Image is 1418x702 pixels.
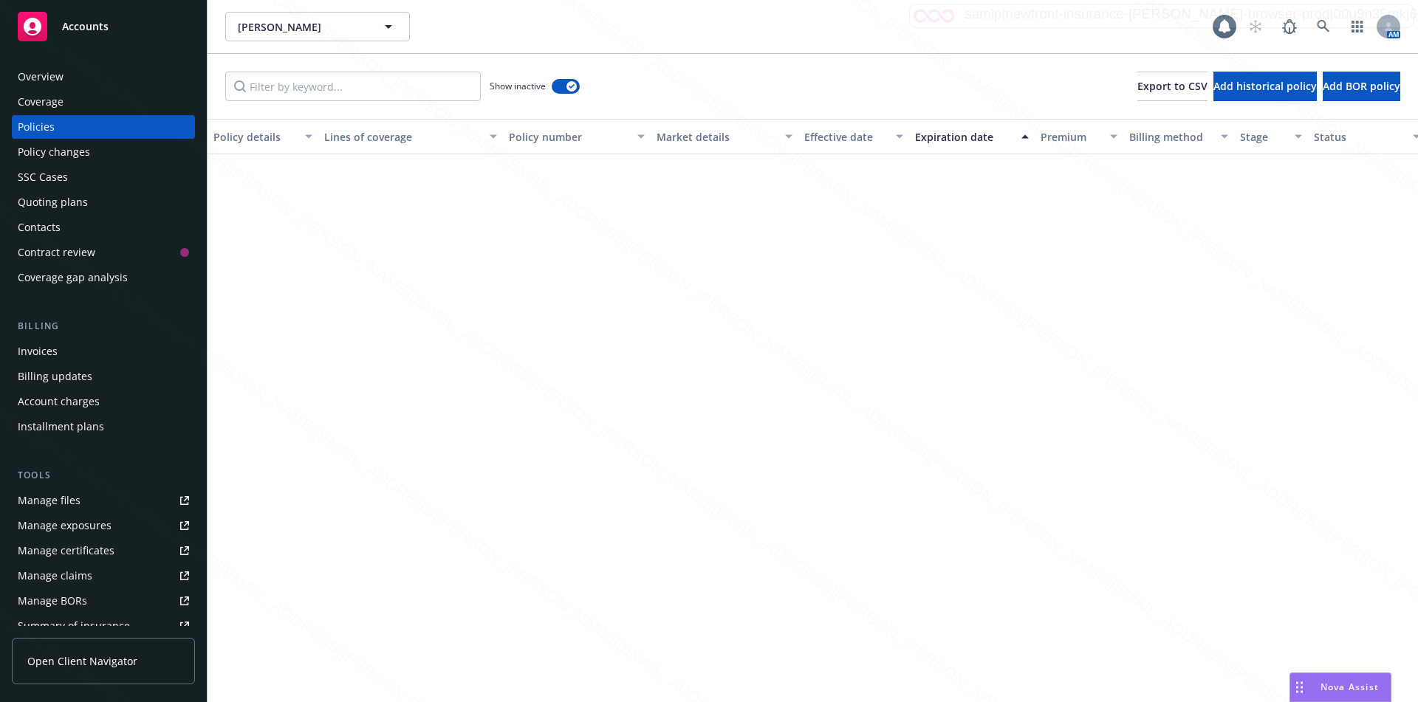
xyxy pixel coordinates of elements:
[1234,119,1308,154] button: Stage
[1309,12,1338,41] a: Search
[18,390,100,413] div: Account charges
[324,129,481,145] div: Lines of coverage
[1314,129,1404,145] div: Status
[804,129,887,145] div: Effective date
[909,119,1035,154] button: Expiration date
[12,266,195,289] a: Coverage gap analysis
[12,365,195,388] a: Billing updates
[12,241,195,264] a: Contract review
[18,241,95,264] div: Contract review
[490,80,546,92] span: Show inactive
[12,165,195,189] a: SSC Cases
[1241,12,1270,41] a: Start snowing
[18,266,128,289] div: Coverage gap analysis
[12,319,195,334] div: Billing
[27,653,137,669] span: Open Client Navigator
[651,119,798,154] button: Market details
[12,468,195,483] div: Tools
[12,539,195,562] a: Manage certificates
[18,140,90,164] div: Policy changes
[1240,129,1286,145] div: Stage
[12,190,195,214] a: Quoting plans
[1123,119,1234,154] button: Billing method
[208,119,318,154] button: Policy details
[1213,72,1317,101] button: Add historical policy
[1213,79,1317,93] span: Add historical policy
[18,190,88,214] div: Quoting plans
[1275,12,1304,41] a: Report a Bug
[1321,681,1379,693] span: Nova Assist
[1289,672,1391,702] button: Nova Assist
[18,65,64,89] div: Overview
[18,216,61,239] div: Contacts
[503,119,651,154] button: Policy number
[12,415,195,438] a: Installment plans
[657,129,776,145] div: Market details
[12,90,195,114] a: Coverage
[18,539,114,562] div: Manage certificates
[12,65,195,89] a: Overview
[18,165,68,189] div: SSC Cases
[12,390,195,413] a: Account charges
[1041,129,1101,145] div: Premium
[18,489,81,512] div: Manage files
[18,514,112,537] div: Manage exposures
[213,129,296,145] div: Policy details
[12,564,195,588] a: Manage claims
[62,21,109,32] span: Accounts
[1323,79,1400,93] span: Add BOR policy
[18,115,55,139] div: Policies
[1137,72,1208,101] button: Export to CSV
[12,614,195,638] a: Summary of insurance
[1290,673,1309,701] div: Drag to move
[12,489,195,512] a: Manage files
[509,129,628,145] div: Policy number
[225,72,481,101] input: Filter by keyword...
[12,115,195,139] a: Policies
[1035,119,1123,154] button: Premium
[12,216,195,239] a: Contacts
[915,129,1013,145] div: Expiration date
[18,365,92,388] div: Billing updates
[18,564,92,588] div: Manage claims
[18,589,87,613] div: Manage BORs
[12,340,195,363] a: Invoices
[798,119,909,154] button: Effective date
[12,589,195,613] a: Manage BORs
[1137,79,1208,93] span: Export to CSV
[12,514,195,537] a: Manage exposures
[12,140,195,164] a: Policy changes
[238,19,366,35] span: [PERSON_NAME]
[18,340,58,363] div: Invoices
[12,6,195,47] a: Accounts
[318,119,503,154] button: Lines of coverage
[225,12,410,41] button: [PERSON_NAME]
[18,614,130,638] div: Summary of insurance
[1343,12,1372,41] a: Switch app
[18,415,104,438] div: Installment plans
[1129,129,1212,145] div: Billing method
[18,90,64,114] div: Coverage
[1323,72,1400,101] button: Add BOR policy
